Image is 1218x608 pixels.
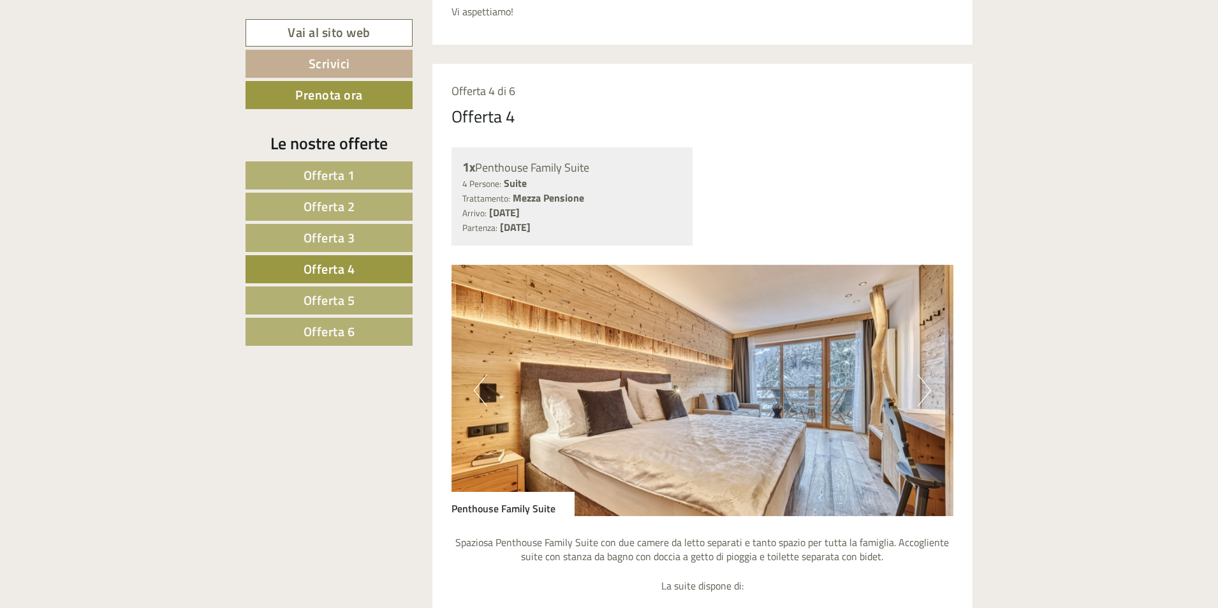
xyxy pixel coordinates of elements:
small: 16:25 [19,62,184,71]
div: Offerta 4 [451,105,515,128]
img: image [451,265,954,516]
button: Invia [436,330,503,359]
div: mercoledì [217,10,286,31]
span: Offerta 5 [304,290,355,310]
b: [DATE] [500,219,531,235]
span: Offerta 2 [304,196,355,216]
span: Offerta 3 [304,228,355,248]
div: Le nostre offerte [246,131,413,155]
b: Suite [504,175,527,191]
span: Offerta 6 [304,322,355,341]
button: Previous [474,374,487,406]
small: Partenza: [462,221,497,234]
div: [GEOGRAPHIC_DATA] [19,37,184,47]
a: Scrivici [246,50,413,78]
small: Arrivo: [462,207,487,219]
b: [DATE] [489,205,520,220]
b: 1x [462,157,475,177]
small: Trattamento: [462,192,510,205]
div: Penthouse Family Suite [462,158,682,177]
p: Vi aspettiamo! [451,4,954,19]
span: Offerta 1 [304,165,355,185]
span: Offerta 4 di 6 [451,82,515,100]
b: Mezza Pensione [513,190,584,205]
div: Buon giorno, come possiamo aiutarla? [10,34,190,73]
button: Next [918,374,931,406]
small: 4 Persone: [462,177,501,190]
div: Penthouse Family Suite [451,492,575,516]
span: Offerta 4 [304,259,355,279]
a: Prenota ora [246,81,413,109]
a: Vai al sito web [246,19,413,47]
